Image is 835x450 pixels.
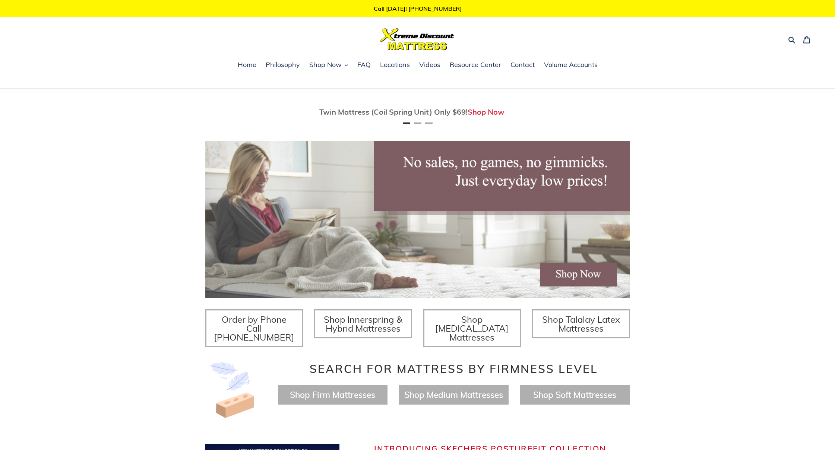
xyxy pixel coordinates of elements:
[319,107,468,117] span: Twin Mattress (Coil Spring Unit) Only $69!
[205,362,261,418] img: Image-of-brick- and-feather-representing-firm-and-soft-feel
[376,60,414,71] a: Locations
[533,389,616,400] a: Shop Soft Mattresses
[435,314,509,343] span: Shop [MEDICAL_DATA] Mattresses
[510,60,535,69] span: Contact
[542,314,620,334] span: Shop Talalay Latex Mattresses
[415,60,444,71] a: Videos
[423,309,521,347] a: Shop [MEDICAL_DATA] Mattresses
[544,60,598,69] span: Volume Accounts
[234,60,260,71] a: Home
[310,362,598,376] span: Search for Mattress by Firmness Level
[324,314,402,334] span: Shop Innerspring & Hybrid Mattresses
[306,60,352,71] button: Shop Now
[507,60,538,71] a: Contact
[262,60,304,71] a: Philosophy
[380,28,455,50] img: Xtreme Discount Mattress
[205,309,303,347] a: Order by Phone Call [PHONE_NUMBER]
[266,60,300,69] span: Philosophy
[532,309,630,338] a: Shop Talalay Latex Mattresses
[290,389,375,400] a: Shop Firm Mattresses
[380,60,410,69] span: Locations
[450,60,501,69] span: Resource Center
[205,141,630,298] img: herobannermay2022-1652879215306_1200x.jpg
[403,122,410,124] button: Page 1
[309,60,342,69] span: Shop Now
[446,60,505,71] a: Resource Center
[425,122,433,124] button: Page 3
[357,60,371,69] span: FAQ
[314,309,412,338] a: Shop Innerspring & Hybrid Mattresses
[238,60,256,69] span: Home
[540,60,601,71] a: Volume Accounts
[214,314,294,343] span: Order by Phone Call [PHONE_NUMBER]
[468,107,505,117] a: Shop Now
[404,389,503,400] a: Shop Medium Mattresses
[414,122,421,124] button: Page 2
[354,60,374,71] a: FAQ
[419,60,440,69] span: Videos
